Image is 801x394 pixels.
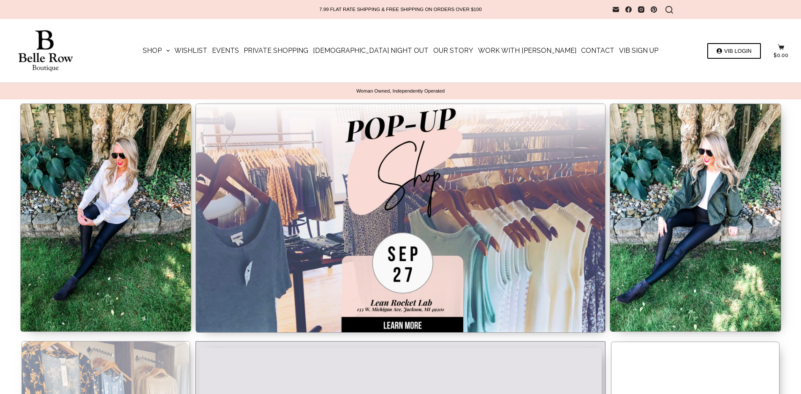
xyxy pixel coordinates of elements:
a: Pinterest [651,6,657,13]
a: [DEMOGRAPHIC_DATA] Night Out [311,19,431,82]
a: Contact [579,19,617,82]
a: Events [210,19,242,82]
button: Search [665,6,673,14]
a: $0.00 [774,44,788,58]
a: Facebook [625,6,632,13]
span: $ [774,52,777,58]
a: Instagram [638,6,644,13]
a: Shop [140,19,172,82]
bdi: 0.00 [774,52,788,58]
a: Work with [PERSON_NAME] [476,19,579,82]
a: VIB Sign Up [617,19,661,82]
a: VIB LOGIN [707,43,761,59]
a: Private Shopping [242,19,311,82]
p: 7.99 FLAT RATE SHIPPING & FREE SHIPPING ON ORDERS OVER $100 [319,6,482,13]
a: Our Story [431,19,476,82]
nav: Main Navigation [140,19,660,82]
img: Belle Row Boutique [13,30,78,72]
a: Email [613,6,619,13]
a: Wishlist [172,19,210,82]
span: VIB LOGIN [724,48,752,54]
p: Woman Owned, Independently Operated [17,88,784,94]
